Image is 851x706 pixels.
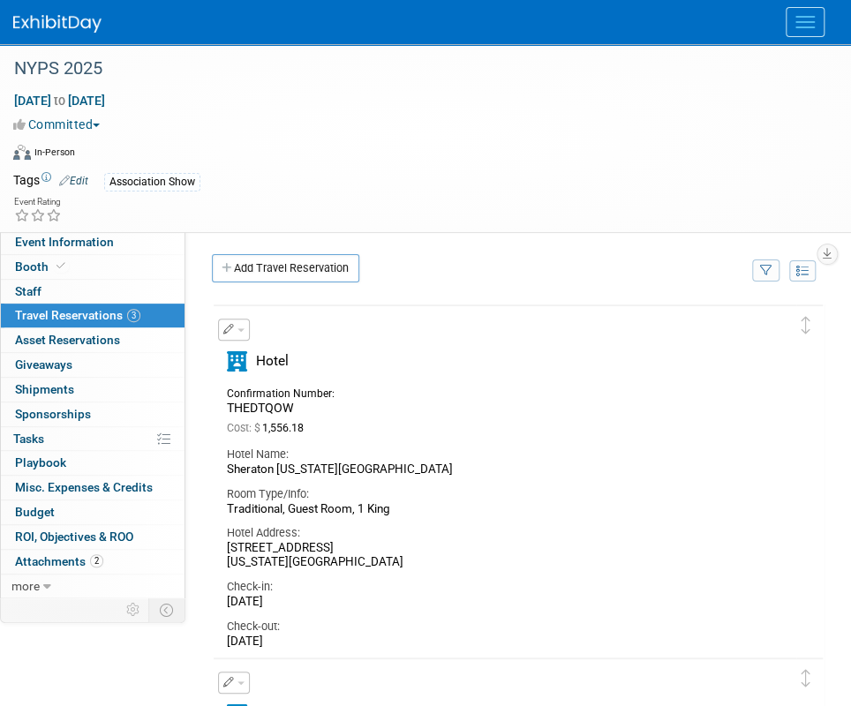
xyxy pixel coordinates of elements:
[1,476,185,499] a: Misc. Expenses & Credits
[227,579,783,595] div: Check-in:
[212,254,359,282] a: Add Travel Reservation
[227,447,783,462] div: Hotel Name:
[1,500,185,524] a: Budget
[227,635,783,650] div: [DATE]
[13,171,88,192] td: Tags
[15,357,72,372] span: Giveaways
[13,93,106,109] span: [DATE] [DATE]
[227,486,783,502] div: Room Type/Info:
[1,378,185,402] a: Shipments
[149,598,185,621] td: Toggle Event Tabs
[15,455,66,469] span: Playbook
[760,266,772,277] i: Filter by Traveler
[15,554,103,568] span: Attachments
[802,317,810,334] i: Click and drag to move item
[15,529,133,544] span: ROI, Objectives & ROO
[15,407,91,421] span: Sponsorships
[1,550,185,574] a: Attachments2
[227,541,783,571] div: [STREET_ADDRESS] [US_STATE][GEOGRAPHIC_DATA]
[13,432,44,446] span: Tasks
[59,175,88,187] a: Edit
[802,670,810,687] i: Click and drag to move item
[34,146,75,159] div: In-Person
[127,309,140,322] span: 3
[786,7,825,37] button: Menu
[227,525,783,541] div: Hotel Address:
[227,382,349,401] div: Confirmation Number:
[15,235,114,249] span: Event Information
[1,525,185,549] a: ROI, Objectives & ROO
[15,333,120,347] span: Asset Reservations
[90,554,103,567] span: 2
[1,451,185,475] a: Playbook
[15,284,41,298] span: Staff
[1,353,185,377] a: Giveaways
[227,422,262,434] span: Cost: $
[13,116,107,133] button: Committed
[51,94,68,108] span: to
[15,382,74,396] span: Shipments
[227,502,783,516] div: Traditional, Guest Room, 1 King
[56,261,65,271] i: Booth reservation complete
[227,595,783,610] div: [DATE]
[1,402,185,426] a: Sponsorships
[227,619,783,635] div: Check-out:
[15,308,140,322] span: Travel Reservations
[256,353,289,369] span: Hotel
[15,480,153,494] span: Misc. Expenses & Credits
[104,173,200,192] div: Association Show
[1,328,185,352] a: Asset Reservations
[13,145,31,159] img: Format-Inperson.png
[13,15,102,33] img: ExhibitDay
[1,255,185,279] a: Booth
[118,598,149,621] td: Personalize Event Tab Strip
[11,579,40,593] span: more
[1,280,185,304] a: Staff
[15,259,69,274] span: Booth
[1,230,185,254] a: Event Information
[14,198,62,207] div: Event Rating
[227,422,311,434] span: 1,556.18
[227,351,247,372] i: Hotel
[8,53,816,85] div: NYPS 2025
[227,462,783,477] div: Sheraton [US_STATE][GEOGRAPHIC_DATA]
[15,505,55,519] span: Budget
[1,427,185,451] a: Tasks
[13,142,829,169] div: Event Format
[1,304,185,327] a: Travel Reservations3
[1,575,185,598] a: more
[227,401,294,415] span: THEDTQOW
